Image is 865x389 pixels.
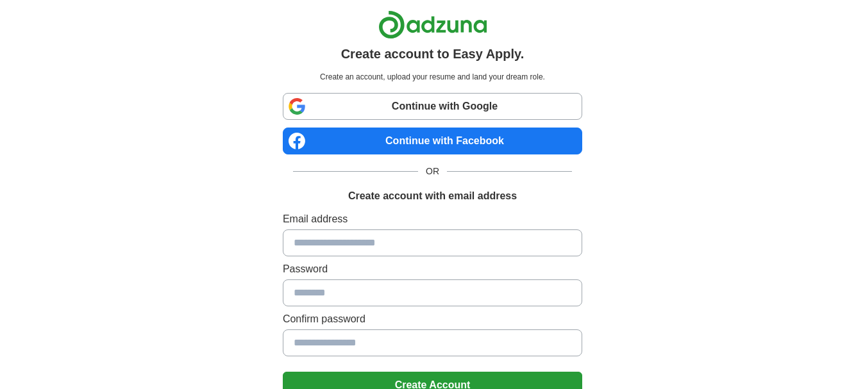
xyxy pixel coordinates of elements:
[348,188,517,204] h1: Create account with email address
[283,211,582,227] label: Email address
[283,93,582,120] a: Continue with Google
[283,311,582,327] label: Confirm password
[341,44,525,63] h1: Create account to Easy Apply.
[378,10,487,39] img: Adzuna logo
[285,71,580,83] p: Create an account, upload your resume and land your dream role.
[418,165,447,178] span: OR
[283,128,582,154] a: Continue with Facebook
[283,261,582,277] label: Password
